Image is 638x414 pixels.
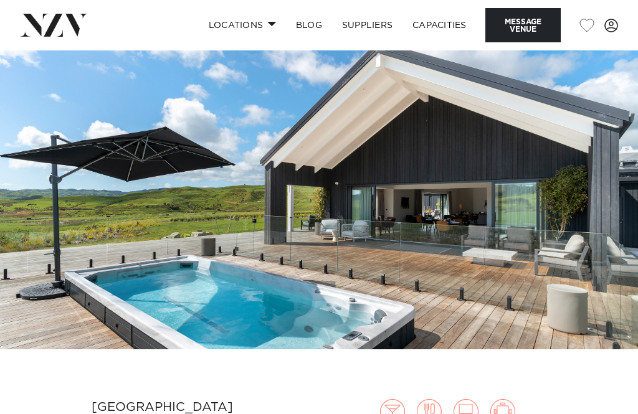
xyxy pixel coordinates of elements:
[92,401,233,413] small: [GEOGRAPHIC_DATA]
[286,12,332,39] a: BLOG
[485,8,561,42] button: Message Venue
[20,14,88,36] img: nzv-logo.png
[199,12,286,39] a: Locations
[402,12,477,39] a: Capacities
[332,12,402,39] a: SUPPLIERS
